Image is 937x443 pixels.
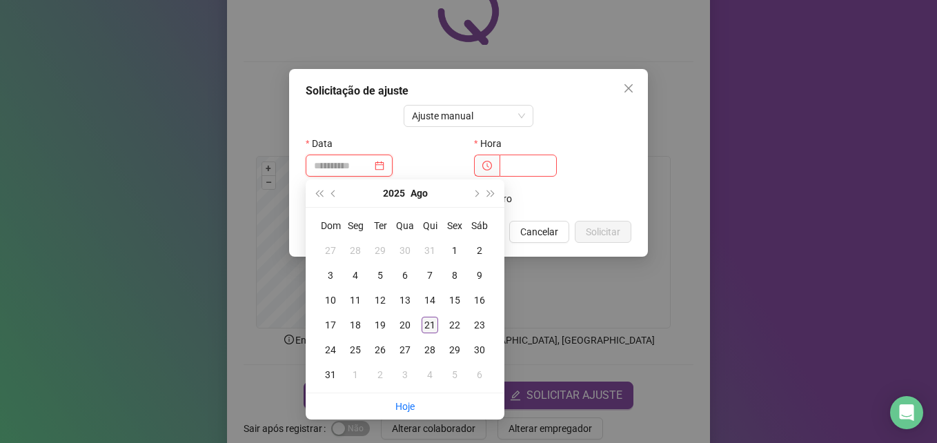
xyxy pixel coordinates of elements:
div: 12 [372,292,388,308]
td: 2025-08-18 [343,313,368,337]
div: 15 [446,292,463,308]
td: 2025-08-01 [442,238,467,263]
div: 19 [372,317,388,333]
div: 8 [446,267,463,284]
div: 14 [422,292,438,308]
div: 2 [471,242,488,259]
div: 11 [347,292,364,308]
div: 13 [397,292,413,308]
td: 2025-08-21 [417,313,442,337]
div: 16 [471,292,488,308]
td: 2025-09-05 [442,362,467,387]
td: 2025-09-04 [417,362,442,387]
button: year panel [383,179,405,207]
td: 2025-08-12 [368,288,393,313]
div: Open Intercom Messenger [890,396,923,429]
div: 10 [322,292,339,308]
td: 2025-08-17 [318,313,343,337]
a: Hoje [395,401,415,412]
td: 2025-08-29 [442,337,467,362]
div: 31 [322,366,339,383]
td: 2025-08-13 [393,288,417,313]
div: 18 [347,317,364,333]
td: 2025-08-04 [343,263,368,288]
td: 2025-08-23 [467,313,492,337]
div: 3 [322,267,339,284]
td: 2025-08-28 [417,337,442,362]
td: 2025-08-30 [467,337,492,362]
td: 2025-08-09 [467,263,492,288]
div: 1 [446,242,463,259]
td: 2025-08-15 [442,288,467,313]
td: 2025-09-06 [467,362,492,387]
div: 29 [446,342,463,358]
td: 2025-08-05 [368,263,393,288]
td: 2025-08-10 [318,288,343,313]
td: 2025-08-16 [467,288,492,313]
th: Dom [318,213,343,238]
div: 17 [322,317,339,333]
div: 28 [422,342,438,358]
td: 2025-07-31 [417,238,442,263]
button: Solicitar [575,221,631,243]
td: 2025-08-08 [442,263,467,288]
th: Seg [343,213,368,238]
div: 5 [446,366,463,383]
div: 7 [422,267,438,284]
button: next-year [468,179,483,207]
div: 5 [372,267,388,284]
th: Sáb [467,213,492,238]
td: 2025-08-31 [318,362,343,387]
button: month panel [411,179,428,207]
div: 2 [372,366,388,383]
div: 21 [422,317,438,333]
th: Sex [442,213,467,238]
div: 30 [397,242,413,259]
div: 28 [347,242,364,259]
td: 2025-08-20 [393,313,417,337]
th: Ter [368,213,393,238]
div: 23 [471,317,488,333]
td: 2025-09-01 [343,362,368,387]
div: 1 [347,366,364,383]
div: 27 [322,242,339,259]
div: 27 [397,342,413,358]
td: 2025-07-27 [318,238,343,263]
td: 2025-08-24 [318,337,343,362]
label: Data [306,132,342,155]
th: Qui [417,213,442,238]
td: 2025-08-03 [318,263,343,288]
th: Qua [393,213,417,238]
div: 3 [397,366,413,383]
span: clock-circle [482,161,492,170]
span: close [623,83,634,94]
td: 2025-08-25 [343,337,368,362]
td: 2025-08-06 [393,263,417,288]
div: 6 [397,267,413,284]
td: 2025-08-07 [417,263,442,288]
td: 2025-09-02 [368,362,393,387]
td: 2025-08-14 [417,288,442,313]
div: 9 [471,267,488,284]
td: 2025-08-02 [467,238,492,263]
button: Cancelar [509,221,569,243]
td: 2025-08-26 [368,337,393,362]
div: 20 [397,317,413,333]
div: 25 [347,342,364,358]
td: 2025-07-30 [393,238,417,263]
span: Cancelar [520,224,558,239]
div: 31 [422,242,438,259]
td: 2025-07-28 [343,238,368,263]
div: 29 [372,242,388,259]
td: 2025-08-27 [393,337,417,362]
button: Close [618,77,640,99]
span: Ajuste manual [412,106,526,126]
div: 22 [446,317,463,333]
div: 24 [322,342,339,358]
div: 4 [422,366,438,383]
div: Solicitação de ajuste [306,83,631,99]
td: 2025-08-11 [343,288,368,313]
td: 2025-07-29 [368,238,393,263]
div: 26 [372,342,388,358]
td: 2025-08-22 [442,313,467,337]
